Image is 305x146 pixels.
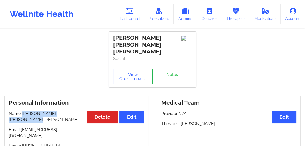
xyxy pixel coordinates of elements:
[161,111,296,117] p: Provider: N/A
[144,4,174,24] a: Prescribers
[115,4,144,24] a: Dashboard
[113,56,192,62] p: Social
[9,99,144,106] h3: Personal Information
[181,36,192,41] img: Image%2Fplaceholer-image.png
[161,121,296,127] p: Therapist: [PERSON_NAME]
[113,35,192,55] div: [PERSON_NAME] [PERSON_NAME] [PERSON_NAME]
[222,4,250,24] a: Therapists
[161,99,296,106] h3: Medical Team
[197,4,222,24] a: Coaches
[174,4,197,24] a: Admins
[119,111,144,123] button: Edit
[87,111,118,123] button: Delete
[250,4,281,24] a: Medications
[152,69,192,84] a: Notes
[272,111,296,123] button: Edit
[281,4,305,24] a: Account
[9,111,144,123] p: Name: [PERSON_NAME] [PERSON_NAME] [PERSON_NAME]
[9,127,144,139] p: Email: [EMAIL_ADDRESS][DOMAIN_NAME]
[113,69,153,84] button: View Questionnaire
